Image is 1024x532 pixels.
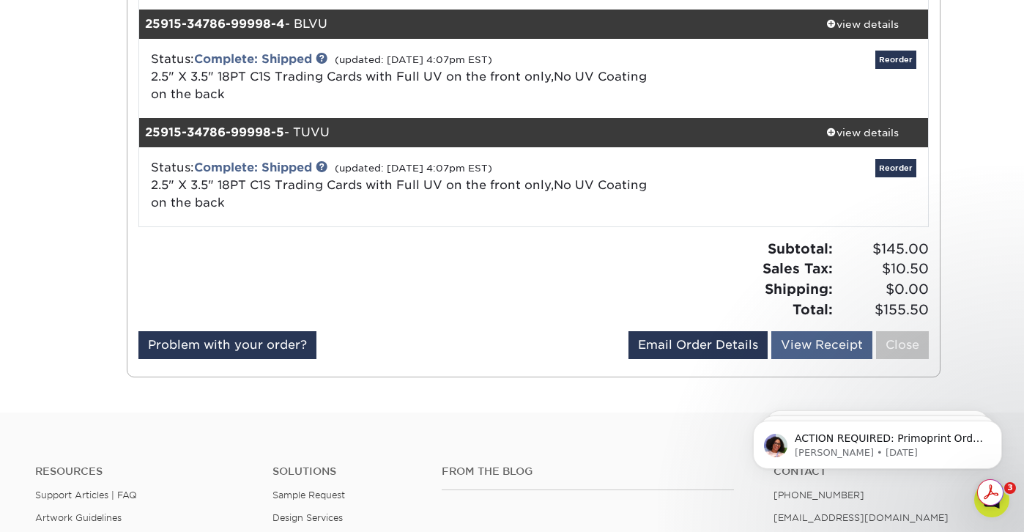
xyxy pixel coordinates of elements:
strong: Shipping: [765,281,833,297]
strong: Total: [793,301,833,317]
a: Problem with your order? [138,331,316,359]
a: 2.5" X 3.5" 18PT C1S Trading Cards with Full UV on the front only,No UV Coating on the back [151,70,647,101]
small: (updated: [DATE] 4:07pm EST) [335,163,492,174]
strong: Sales Tax: [763,260,833,276]
h4: Resources [35,465,251,478]
a: Sample Request [272,489,345,500]
a: 2.5" X 3.5" 18PT C1S Trading Cards with Full UV on the front only,No UV Coating on the back [151,178,647,210]
a: Complete: Shipped [194,52,312,66]
h4: From the Blog [442,465,734,478]
small: (updated: [DATE] 4:07pm EST) [335,54,492,65]
span: $145.00 [837,239,929,259]
a: Complete: Shipped [194,160,312,174]
iframe: Intercom live chat [974,482,1009,517]
a: Design Services [272,512,343,523]
a: Email Order Details [628,331,768,359]
strong: Subtotal: [768,240,833,256]
p: Message from Avery, sent 5d ago [64,56,253,70]
h4: Solutions [272,465,420,478]
a: Reorder [875,159,916,177]
div: - BLVU [139,10,797,39]
span: $155.50 [837,300,929,320]
a: Support Articles | FAQ [35,489,137,500]
a: Artwork Guidelines [35,512,122,523]
span: $0.00 [837,279,929,300]
div: view details [796,125,928,140]
a: [EMAIL_ADDRESS][DOMAIN_NAME] [773,512,949,523]
a: Close [876,331,929,359]
span: $10.50 [837,259,929,279]
iframe: Intercom notifications message [731,390,1024,492]
div: Status: [140,159,665,212]
strong: 25915-34786-99998-5 [145,125,284,139]
a: view details [796,118,928,147]
span: ACTION REQUIRED: Primoprint Order 25915-34786-99998 Good morning [PERSON_NAME], Thank you for pla... [64,43,252,448]
a: Reorder [875,51,916,69]
strong: 25915-34786-99998-4 [145,17,285,31]
div: - TUVU [139,118,797,147]
a: [PHONE_NUMBER] [773,489,864,500]
a: view details [796,10,928,39]
div: Status: [140,51,665,103]
a: View Receipt [771,331,872,359]
div: view details [796,17,928,32]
